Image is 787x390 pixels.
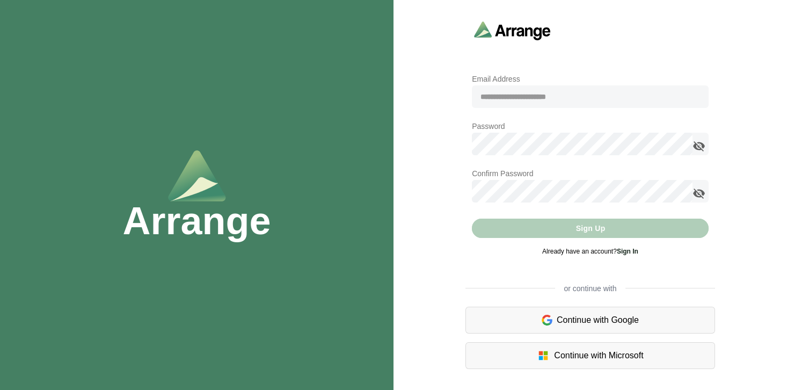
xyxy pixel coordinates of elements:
[537,349,550,362] img: microsoft-logo.7cf64d5f.svg
[474,21,551,40] img: arrangeai-name-small-logo.4d2b8aee.svg
[122,201,271,240] h1: Arrange
[472,73,709,85] p: Email Address
[542,314,552,327] img: google-logo.6d399ca0.svg
[617,248,638,255] a: Sign In
[465,307,715,334] div: Continue with Google
[465,342,715,369] div: Continue with Microsoft
[693,140,705,153] i: appended action
[542,248,638,255] span: Already have an account?
[472,167,709,180] p: Confirm Password
[555,283,625,294] span: or continue with
[472,120,709,133] p: Password
[693,187,705,200] i: appended action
